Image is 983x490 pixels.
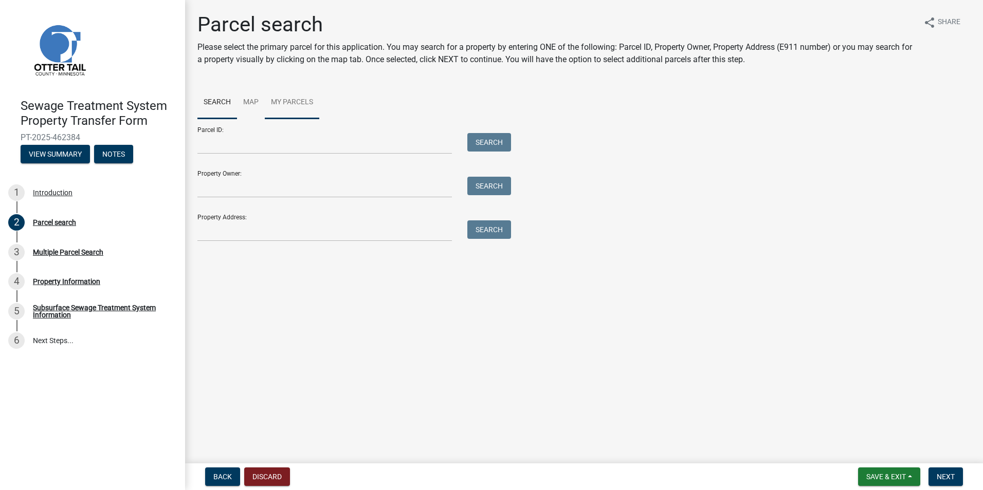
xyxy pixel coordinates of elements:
[197,12,915,37] h1: Parcel search
[94,145,133,163] button: Notes
[213,473,232,481] span: Back
[237,86,265,119] a: Map
[8,303,25,319] div: 5
[467,220,511,239] button: Search
[8,184,25,201] div: 1
[467,177,511,195] button: Search
[197,41,915,66] p: Please select the primary parcel for this application. You may search for a property by entering ...
[923,16,936,29] i: share
[33,189,72,196] div: Introduction
[937,473,955,481] span: Next
[21,99,177,128] h4: Sewage Treatment System Property Transfer Form
[8,214,25,231] div: 2
[467,133,511,152] button: Search
[929,467,963,486] button: Next
[938,16,960,29] span: Share
[265,86,319,119] a: My Parcels
[33,278,100,285] div: Property Information
[197,86,237,119] a: Search
[21,150,90,159] wm-modal-confirm: Summary
[915,12,969,32] button: shareShare
[8,244,25,260] div: 3
[21,145,90,163] button: View Summary
[21,11,98,88] img: Otter Tail County, Minnesota
[8,332,25,349] div: 6
[21,133,165,142] span: PT-2025-462384
[858,467,920,486] button: Save & Exit
[244,467,290,486] button: Discard
[33,219,76,226] div: Parcel search
[33,249,103,256] div: Multiple Parcel Search
[33,304,169,318] div: Subsurface Sewage Treatment System Information
[94,150,133,159] wm-modal-confirm: Notes
[8,273,25,290] div: 4
[205,467,240,486] button: Back
[866,473,906,481] span: Save & Exit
